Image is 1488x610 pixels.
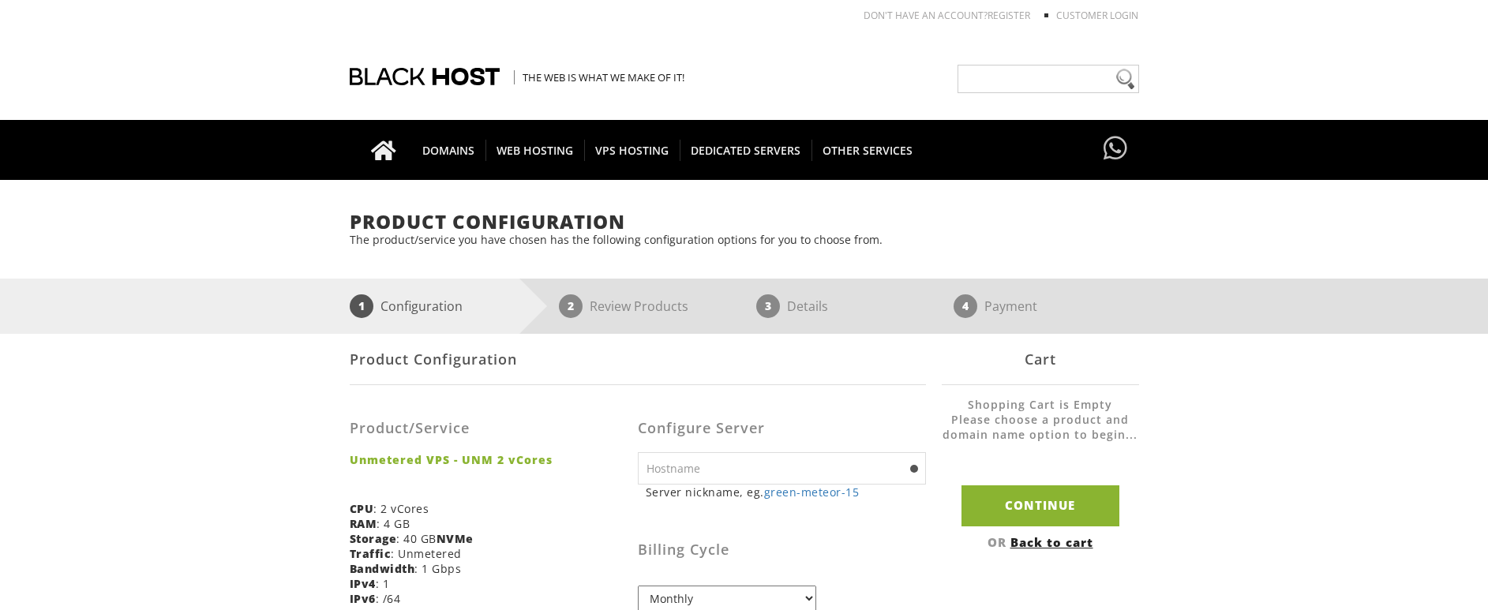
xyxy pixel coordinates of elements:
[961,485,1119,526] input: Continue
[988,9,1030,22] a: REGISTER
[764,485,860,500] a: green-meteor-15
[350,591,376,606] b: IPv6
[350,516,377,531] b: RAM
[411,120,486,180] a: DOMAINS
[958,65,1139,93] input: Need help?
[350,576,376,591] b: IPv4
[350,421,626,436] h3: Product/Service
[638,542,926,558] h3: Billing Cycle
[485,140,585,161] span: WEB HOSTING
[638,421,926,436] h3: Configure Server
[680,140,812,161] span: DEDICATED SERVERS
[514,70,684,84] span: The Web is what we make of it!
[350,232,1139,247] p: The product/service you have chosen has the following configuration options for you to choose from.
[350,531,397,546] b: Storage
[954,294,977,318] span: 4
[350,294,373,318] span: 1
[350,334,926,385] div: Product Configuration
[590,294,688,318] p: Review Products
[942,397,1139,458] li: Shopping Cart is Empty Please choose a product and domain name option to begin...
[350,211,1139,232] h1: Product Configuration
[350,501,374,516] b: CPU
[437,531,474,546] b: NVMe
[1010,534,1093,550] a: Back to cart
[380,294,463,318] p: Configuration
[840,9,1030,22] li: Don't have an account?
[1100,120,1131,178] a: Have questions?
[984,294,1037,318] p: Payment
[638,452,926,485] input: Hostname
[811,140,924,161] span: OTHER SERVICES
[942,334,1139,385] div: Cart
[756,294,780,318] span: 3
[355,120,412,180] a: Go to homepage
[584,120,680,180] a: VPS HOSTING
[411,140,486,161] span: DOMAINS
[646,485,926,500] small: Server nickname, eg.
[350,546,392,561] b: Traffic
[942,534,1139,550] div: OR
[584,140,680,161] span: VPS HOSTING
[1056,9,1138,22] a: Customer Login
[350,561,415,576] b: Bandwidth
[811,120,924,180] a: OTHER SERVICES
[485,120,585,180] a: WEB HOSTING
[559,294,583,318] span: 2
[787,294,828,318] p: Details
[680,120,812,180] a: DEDICATED SERVERS
[350,452,626,467] strong: Unmetered VPS - UNM 2 vCores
